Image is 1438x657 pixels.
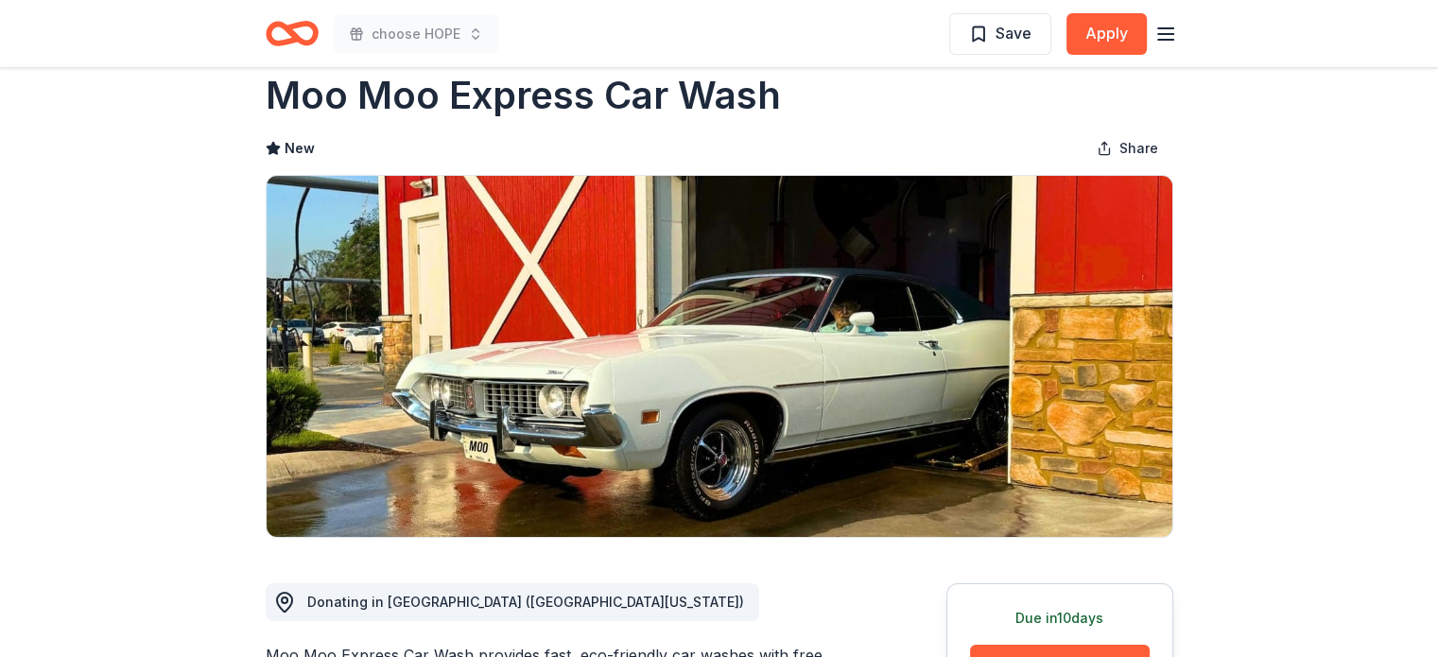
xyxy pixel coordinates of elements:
[949,13,1051,55] button: Save
[334,15,498,53] button: choose HOPE
[1119,137,1158,160] span: Share
[267,176,1172,537] img: Image for Moo Moo Express Car Wash
[372,23,460,45] span: choose HOPE
[266,69,781,122] h1: Moo Moo Express Car Wash
[307,594,744,610] span: Donating in [GEOGRAPHIC_DATA] ([GEOGRAPHIC_DATA][US_STATE])
[996,21,1031,45] span: Save
[266,11,319,56] a: Home
[285,137,315,160] span: New
[1066,13,1147,55] button: Apply
[1082,130,1173,167] button: Share
[970,607,1150,630] div: Due in 10 days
